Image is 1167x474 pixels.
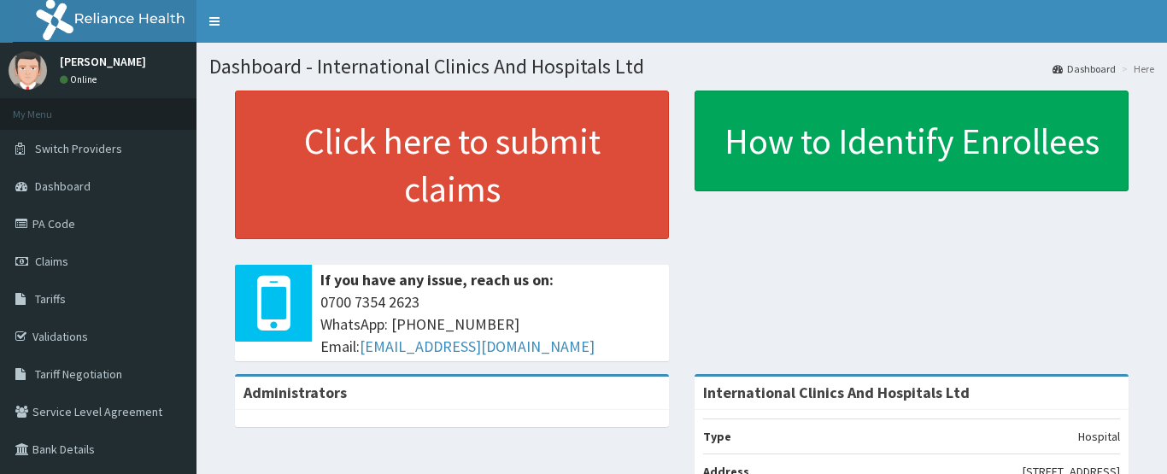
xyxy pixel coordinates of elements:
[35,291,66,307] span: Tariffs
[209,56,1154,78] h1: Dashboard - International Clinics And Hospitals Ltd
[35,366,122,382] span: Tariff Negotiation
[243,383,347,402] b: Administrators
[35,141,122,156] span: Switch Providers
[320,270,554,290] b: If you have any issue, reach us on:
[1117,61,1154,76] li: Here
[235,91,669,239] a: Click here to submit claims
[1053,61,1116,76] a: Dashboard
[60,73,101,85] a: Online
[360,336,595,356] a: [EMAIL_ADDRESS][DOMAIN_NAME]
[60,56,146,67] p: [PERSON_NAME]
[703,383,970,402] strong: International Clinics And Hospitals Ltd
[695,91,1129,191] a: How to Identify Enrollees
[35,178,91,194] span: Dashboard
[1078,428,1120,445] p: Hospital
[9,51,47,90] img: User Image
[703,429,731,444] b: Type
[35,254,68,269] span: Claims
[320,291,660,357] span: 0700 7354 2623 WhatsApp: [PHONE_NUMBER] Email:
